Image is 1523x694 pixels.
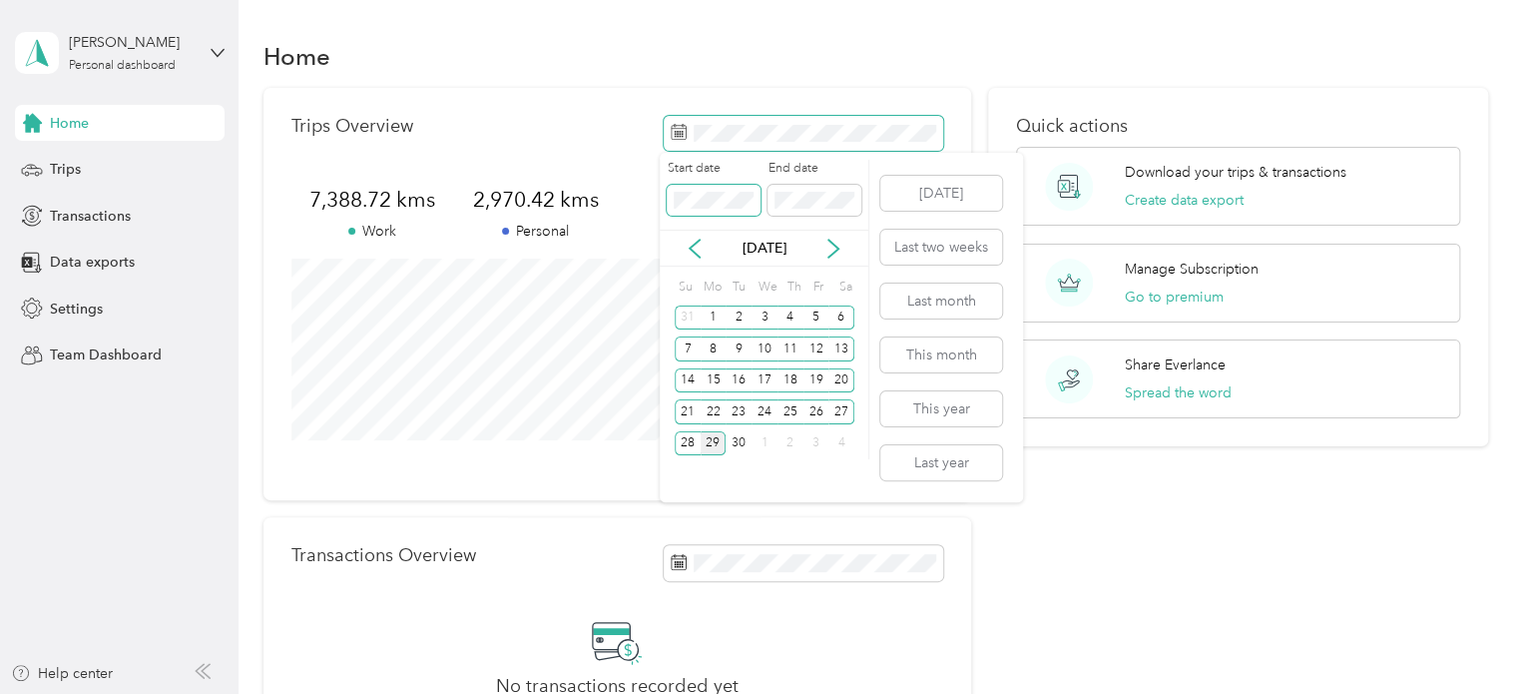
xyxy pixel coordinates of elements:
div: 18 [777,368,803,393]
p: [DATE] [723,238,806,259]
iframe: Everlance-gr Chat Button Frame [1411,582,1523,694]
p: Other [617,221,779,242]
div: 24 [752,399,777,424]
div: 25 [777,399,803,424]
span: Home [50,113,89,134]
button: This year [880,391,1002,426]
div: 2 [777,431,803,456]
div: 28 [675,431,701,456]
button: Last month [880,284,1002,319]
div: 2 [726,306,752,331]
div: 14 [675,368,701,393]
div: 31 [675,306,701,331]
button: [DATE] [880,176,1002,211]
div: 30 [726,431,752,456]
div: Personal dashboard [69,60,176,72]
div: 3 [752,306,777,331]
button: Go to premium [1125,287,1224,308]
div: Su [675,274,694,302]
p: Trips Overview [291,116,413,137]
label: End date [767,160,861,178]
div: Th [784,274,803,302]
span: Data exports [50,252,135,273]
button: This month [880,338,1002,372]
div: 4 [828,431,854,456]
div: 11 [777,337,803,361]
button: Spread the word [1125,382,1232,403]
div: Fr [809,274,828,302]
div: 6 [828,306,854,331]
button: Last year [880,445,1002,480]
div: Mo [701,274,723,302]
div: We [755,274,777,302]
div: 17 [752,368,777,393]
div: 7 [675,337,701,361]
div: 16 [726,368,752,393]
span: Settings [50,299,103,320]
p: Manage Subscription [1125,259,1259,280]
div: [PERSON_NAME] [69,32,194,53]
label: Start date [667,160,761,178]
div: 20 [828,368,854,393]
div: 27 [828,399,854,424]
div: 13 [828,337,854,361]
div: 12 [803,337,829,361]
span: Transactions [50,206,131,227]
div: 9 [726,337,752,361]
p: Transactions Overview [291,545,476,566]
span: Team Dashboard [50,345,162,365]
span: Trips [50,159,81,180]
div: 23 [726,399,752,424]
div: 19 [803,368,829,393]
div: 26 [803,399,829,424]
div: 10 [752,337,777,361]
div: 21 [675,399,701,424]
p: Quick actions [1016,116,1460,137]
button: Create data export [1125,190,1244,211]
div: 29 [701,431,727,456]
div: 1 [701,306,727,331]
button: Help center [11,663,113,684]
div: 3 [803,431,829,456]
p: Share Everlance [1125,354,1226,375]
div: 5 [803,306,829,331]
div: Sa [835,274,854,302]
span: 0 kms [617,186,779,214]
div: Tu [729,274,748,302]
div: 8 [701,337,727,361]
p: Work [291,221,454,242]
h1: Home [263,46,330,67]
p: Personal [454,221,617,242]
div: 1 [752,431,777,456]
span: 2,970.42 kms [454,186,617,214]
p: Download your trips & transactions [1125,162,1346,183]
span: 7,388.72 kms [291,186,454,214]
div: 4 [777,306,803,331]
button: Last two weeks [880,230,1002,265]
div: 15 [701,368,727,393]
div: 22 [701,399,727,424]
